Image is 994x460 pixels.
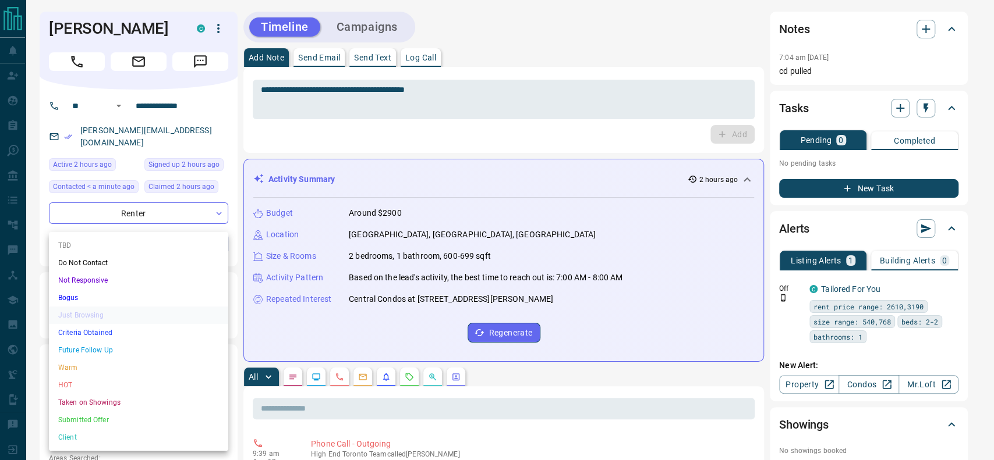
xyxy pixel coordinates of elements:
[49,359,228,376] li: Warm
[49,411,228,429] li: Submitted Offer
[49,394,228,411] li: Taken on Showings
[49,429,228,446] li: Client
[49,289,228,306] li: Bogus
[49,376,228,394] li: HOT
[49,324,228,341] li: Criteria Obtained
[49,341,228,359] li: Future Follow Up
[49,272,228,289] li: Not Responsive
[49,254,228,272] li: Do Not Contact
[49,237,228,254] li: TBD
